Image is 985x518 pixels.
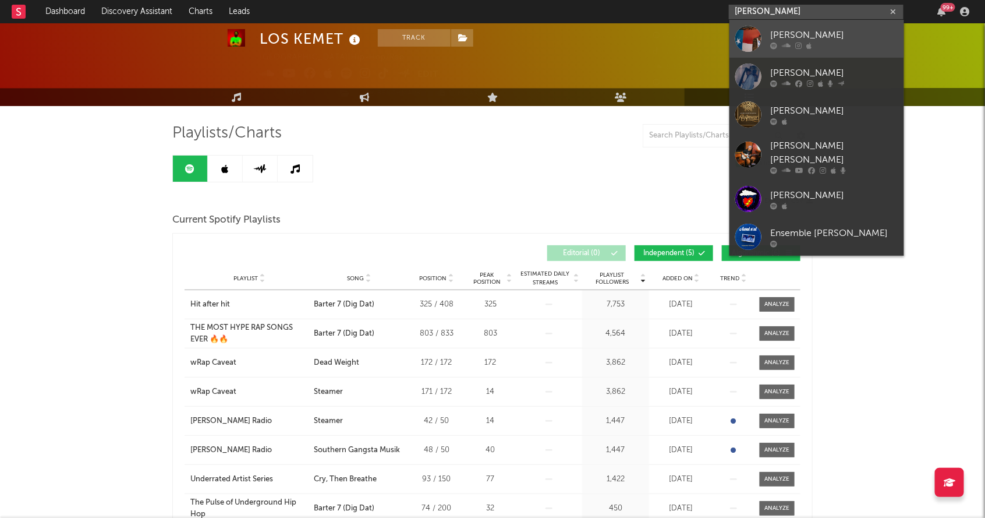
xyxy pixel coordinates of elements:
[469,415,512,427] div: 14
[585,474,646,485] div: 1,422
[410,357,463,369] div: 172 / 172
[420,275,447,282] span: Position
[314,474,377,485] div: Cry, Then Breathe
[314,299,374,311] div: Barter 7 (Dig Dat)
[653,32,688,40] span: 7,992
[361,84,428,102] a: Benchmark
[190,357,308,369] a: wRap Caveat
[585,386,646,398] div: 3,862
[377,87,421,101] span: Benchmark
[635,245,713,261] button: Independent(5)
[652,328,710,340] div: [DATE]
[653,48,688,55] span: 7,902
[469,445,512,456] div: 40
[652,445,710,456] div: [DATE]
[941,3,955,12] div: 99 +
[469,328,512,340] div: 803
[585,272,639,286] span: Playlist Followers
[410,474,463,485] div: 93 / 150
[585,299,646,311] div: 7,753
[172,126,282,140] span: Playlists/Charts
[722,245,800,261] button: Algorithmic(6)
[190,445,308,456] a: [PERSON_NAME] Radio
[314,328,374,340] div: Barter 7 (Dig Dat)
[652,474,710,485] div: [DATE]
[643,124,788,147] input: Search Playlists/Charts
[729,218,904,256] a: Ensemble [PERSON_NAME]
[729,58,904,96] a: [PERSON_NAME]
[729,133,904,180] a: [PERSON_NAME] [PERSON_NAME]
[418,68,439,82] button: Edit
[469,386,512,398] div: 14
[233,275,258,282] span: Playlist
[729,96,904,133] a: [PERSON_NAME]
[410,503,463,515] div: 74 / 200
[729,5,903,19] input: Search for artists
[314,503,374,515] div: Barter 7 (Dig Dat)
[652,299,710,311] div: [DATE]
[653,64,682,71] span: 806
[190,474,273,485] div: Underrated Artist Series
[652,386,710,398] div: [DATE]
[653,79,767,87] span: 151,081 Monthly Listeners
[190,445,272,456] div: [PERSON_NAME] Radio
[469,299,512,311] div: 325
[652,357,710,369] div: [DATE]
[469,503,512,515] div: 32
[348,275,364,282] span: Song
[721,275,740,282] span: Trend
[729,180,904,218] a: [PERSON_NAME]
[770,66,898,80] div: [PERSON_NAME]
[662,275,693,282] span: Added On
[547,245,626,261] button: Editorial(0)
[770,188,898,202] div: [PERSON_NAME]
[172,213,281,227] span: Current Spotify Playlists
[190,299,230,311] div: Hit after hit
[469,357,512,369] div: 172
[518,270,572,287] span: Estimated Daily Streams
[410,386,463,398] div: 171 / 172
[770,28,898,42] div: [PERSON_NAME]
[585,445,646,456] div: 1,447
[585,357,646,369] div: 3,862
[770,104,898,118] div: [PERSON_NAME]
[190,322,308,345] a: THE MOST HYPE RAP SONGS EVER 🔥🔥
[770,139,898,167] div: [PERSON_NAME] [PERSON_NAME]
[555,250,608,257] span: Editorial ( 0 )
[314,415,343,427] div: Steamer
[642,250,696,257] span: Independent ( 5 )
[410,415,463,427] div: 42 / 50
[937,7,945,16] button: 99+
[652,415,710,427] div: [DATE]
[260,51,431,65] div: [GEOGRAPHIC_DATA] | Hip-Hop/Rap
[469,474,512,485] div: 77
[770,226,898,240] div: Ensemble [PERSON_NAME]
[410,445,463,456] div: 48 / 50
[410,299,463,311] div: 325 / 408
[410,328,463,340] div: 803 / 833
[585,415,646,427] div: 1,447
[190,415,308,427] a: [PERSON_NAME] Radio
[314,445,400,456] div: Southern Gangsta Musik
[434,84,489,102] button: Summary
[314,386,343,398] div: Steamer
[190,299,308,311] a: Hit after hit
[190,474,308,485] a: Underrated Artist Series
[190,386,308,398] a: wRap Caveat
[260,29,363,48] div: LOS KEMET
[190,386,236,398] div: wRap Caveat
[729,20,904,58] a: [PERSON_NAME]
[585,503,646,515] div: 450
[190,415,272,427] div: [PERSON_NAME] Radio
[585,328,646,340] div: 4,564
[190,357,236,369] div: wRap Caveat
[378,29,451,47] button: Track
[260,84,332,102] button: Track
[652,503,710,515] div: [DATE]
[469,272,505,286] span: Peak Position
[314,357,359,369] div: Dead Weight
